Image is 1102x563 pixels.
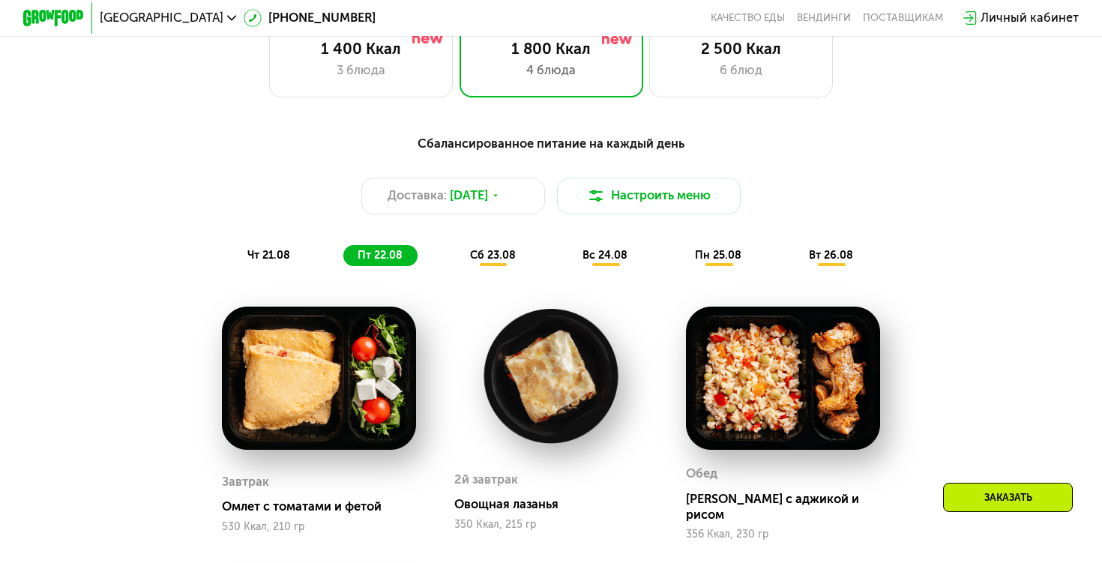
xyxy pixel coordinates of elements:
div: Заказать [943,483,1073,512]
span: [DATE] [450,187,488,205]
div: 350 Ккал, 215 гр [454,519,648,531]
span: чт 21.08 [247,249,290,262]
div: поставщикам [863,12,943,24]
div: 1 800 Ккал [475,40,627,58]
span: сб 23.08 [470,249,516,262]
a: Качество еды [711,12,785,24]
div: 2й завтрак [454,469,518,492]
div: Обед [686,463,717,486]
span: вт 26.08 [809,249,853,262]
div: 4 блюда [475,61,627,80]
div: 530 Ккал, 210 гр [222,521,416,533]
span: Доставка: [388,187,447,205]
div: Сбалансированное питание на каждый день [98,134,1005,153]
div: Омлет с томатами и фетой [222,499,428,514]
span: [GEOGRAPHIC_DATA] [100,12,223,24]
div: Личный кабинет [981,9,1079,28]
span: пн 25.08 [695,249,741,262]
div: Завтрак [222,471,269,494]
a: Вендинги [797,12,851,24]
div: 1 400 Ккал [286,40,437,58]
div: Овощная лазанья [454,497,660,512]
div: [PERSON_NAME] с аджикой и рисом [686,492,892,523]
span: пт 22.08 [358,249,403,262]
button: Настроить меню [557,178,741,214]
a: [PHONE_NUMBER] [244,9,376,28]
div: 3 блюда [286,61,437,80]
div: 356 Ккал, 230 гр [686,529,880,541]
div: 2 500 Ккал [665,40,816,58]
span: вс 24.08 [582,249,627,262]
div: 6 блюд [665,61,816,80]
